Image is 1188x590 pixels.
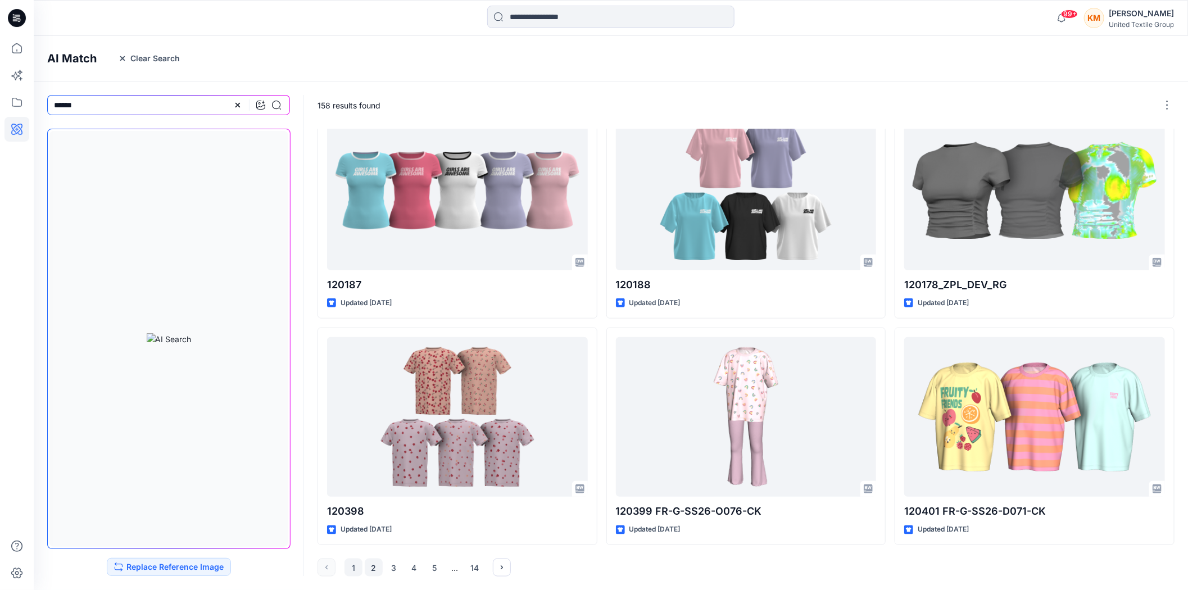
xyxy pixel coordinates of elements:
[904,111,1165,271] a: 120178_ZPL_DEV_RG
[147,333,192,345] img: AI Search
[341,297,392,309] p: Updated [DATE]
[327,337,588,497] a: 120398
[1084,8,1104,28] div: KM
[918,297,969,309] p: Updated [DATE]
[629,297,681,309] p: Updated [DATE]
[341,524,392,535] p: Updated [DATE]
[616,277,877,293] p: 120188
[327,277,588,293] p: 120187
[365,559,383,577] button: 2
[466,559,484,577] button: 14
[918,524,969,535] p: Updated [DATE]
[1109,7,1174,20] div: [PERSON_NAME]
[904,277,1165,293] p: 120178_ZPL_DEV_RG
[616,111,877,271] a: 120188
[405,559,423,577] button: 4
[446,559,464,577] div: ...
[904,503,1165,519] p: 120401 FR-G-SS26-D071-CK
[1109,20,1174,29] div: United Textile Group
[47,52,97,65] h4: AI Match
[425,559,443,577] button: 5
[318,99,380,111] p: 158 results found
[327,111,588,271] a: 120187
[385,559,403,577] button: 3
[1061,10,1078,19] span: 99+
[616,337,877,497] a: 120399 FR-G-SS26-O076-CK
[107,558,231,576] button: Replace Reference Image
[327,503,588,519] p: 120398
[629,524,681,535] p: Updated [DATE]
[904,337,1165,497] a: 120401 FR-G-SS26-D071-CK
[111,49,187,67] button: Clear Search
[616,503,877,519] p: 120399 FR-G-SS26-O076-CK
[344,559,362,577] button: 1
